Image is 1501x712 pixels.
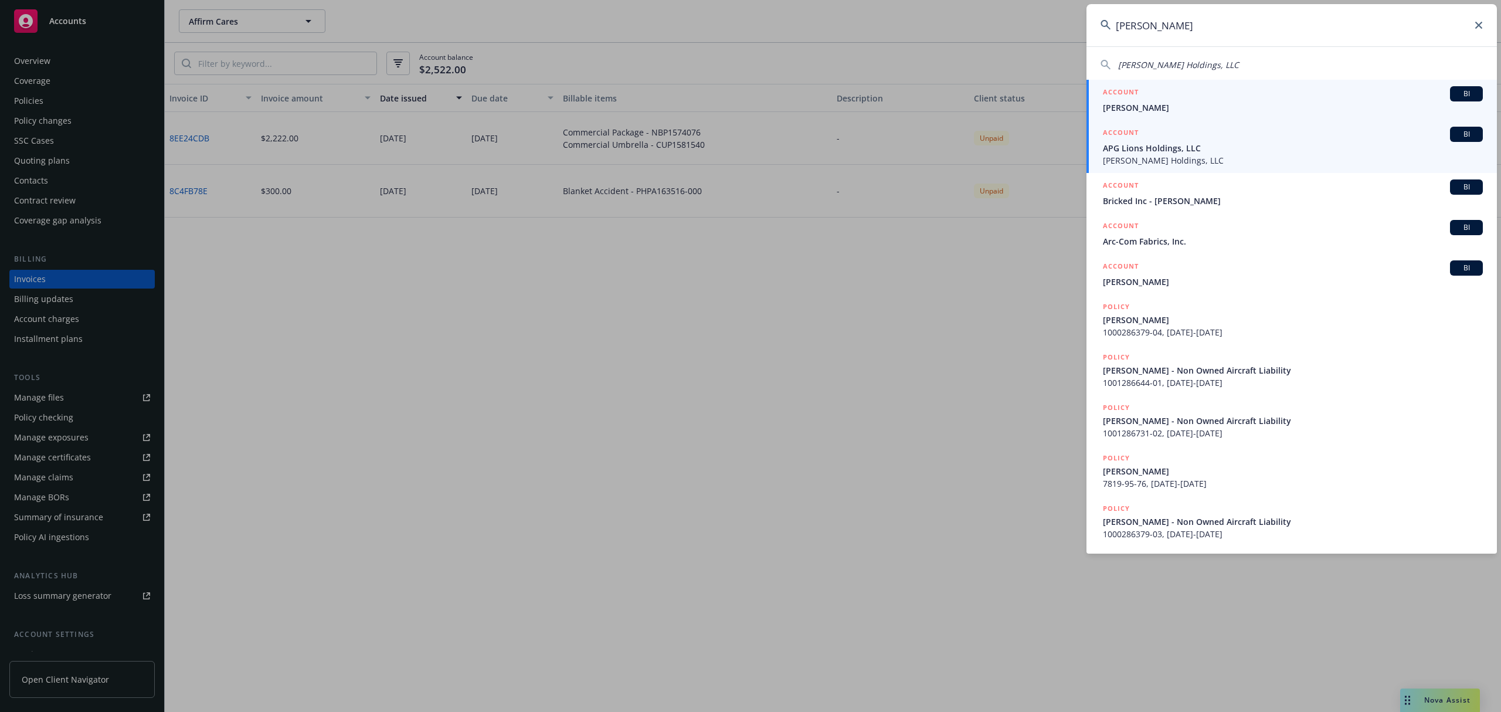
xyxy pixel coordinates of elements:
[1103,326,1483,338] span: 1000286379-04, [DATE]-[DATE]
[1103,377,1483,389] span: 1001286644-01, [DATE]-[DATE]
[1103,314,1483,326] span: [PERSON_NAME]
[1103,142,1483,154] span: APG Lions Holdings, LLC
[1086,80,1497,120] a: ACCOUNTBI[PERSON_NAME]
[1086,254,1497,294] a: ACCOUNTBI[PERSON_NAME]
[1118,59,1239,70] span: [PERSON_NAME] Holdings, LLC
[1103,101,1483,114] span: [PERSON_NAME]
[1086,294,1497,345] a: POLICY[PERSON_NAME]1000286379-04, [DATE]-[DATE]
[1103,402,1130,413] h5: POLICY
[1086,173,1497,213] a: ACCOUNTBIBricked Inc - [PERSON_NAME]
[1455,89,1478,99] span: BI
[1103,503,1130,514] h5: POLICY
[1103,235,1483,247] span: Arc-Com Fabrics, Inc.
[1103,179,1139,194] h5: ACCOUNT
[1086,496,1497,547] a: POLICY[PERSON_NAME] - Non Owned Aircraft Liability1000286379-03, [DATE]-[DATE]
[1103,516,1483,528] span: [PERSON_NAME] - Non Owned Aircraft Liability
[1103,86,1139,100] h5: ACCOUNT
[1103,477,1483,490] span: 7819-95-76, [DATE]-[DATE]
[1086,446,1497,496] a: POLICY[PERSON_NAME]7819-95-76, [DATE]-[DATE]
[1103,260,1139,274] h5: ACCOUNT
[1086,213,1497,254] a: ACCOUNTBIArc-Com Fabrics, Inc.
[1103,528,1483,540] span: 1000286379-03, [DATE]-[DATE]
[1103,351,1130,363] h5: POLICY
[1103,195,1483,207] span: Bricked Inc - [PERSON_NAME]
[1103,127,1139,141] h5: ACCOUNT
[1103,465,1483,477] span: [PERSON_NAME]
[1086,4,1497,46] input: Search...
[1103,427,1483,439] span: 1001286731-02, [DATE]-[DATE]
[1455,182,1478,192] span: BI
[1455,222,1478,233] span: BI
[1103,154,1483,167] span: [PERSON_NAME] Holdings, LLC
[1103,301,1130,313] h5: POLICY
[1103,364,1483,377] span: [PERSON_NAME] - Non Owned Aircraft Liability
[1103,276,1483,288] span: [PERSON_NAME]
[1103,220,1139,234] h5: ACCOUNT
[1103,415,1483,427] span: [PERSON_NAME] - Non Owned Aircraft Liability
[1086,345,1497,395] a: POLICY[PERSON_NAME] - Non Owned Aircraft Liability1001286644-01, [DATE]-[DATE]
[1086,395,1497,446] a: POLICY[PERSON_NAME] - Non Owned Aircraft Liability1001286731-02, [DATE]-[DATE]
[1103,452,1130,464] h5: POLICY
[1455,263,1478,273] span: BI
[1455,129,1478,140] span: BI
[1086,120,1497,173] a: ACCOUNTBIAPG Lions Holdings, LLC[PERSON_NAME] Holdings, LLC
